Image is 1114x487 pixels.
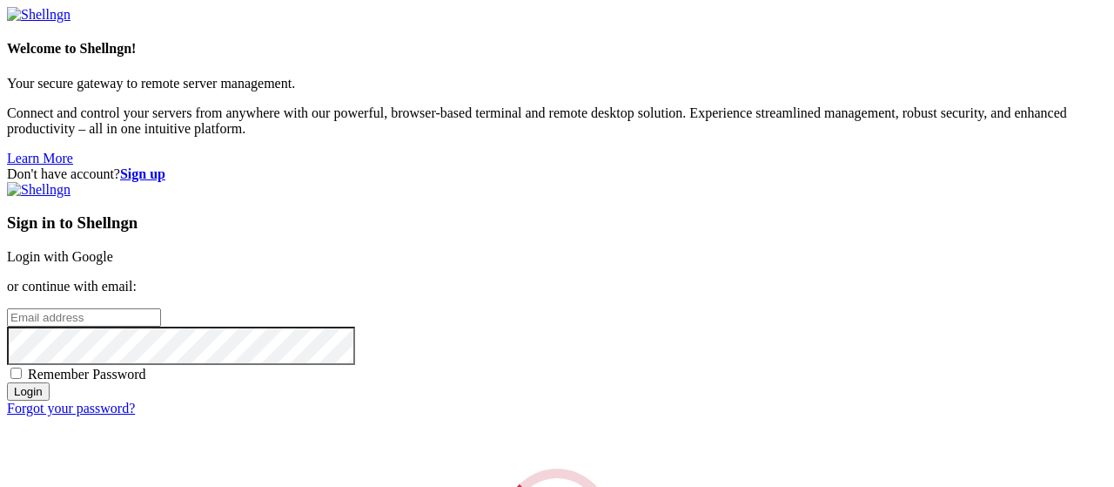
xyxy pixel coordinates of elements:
img: Shellngn [7,7,70,23]
input: Login [7,382,50,401]
img: Shellngn [7,182,70,198]
p: Connect and control your servers from anywhere with our powerful, browser-based terminal and remo... [7,105,1107,137]
p: or continue with email: [7,279,1107,294]
input: Remember Password [10,368,22,379]
p: Your secure gateway to remote server management. [7,76,1107,91]
div: Don't have account? [7,166,1107,182]
h4: Welcome to Shellngn! [7,41,1107,57]
a: Login with Google [7,249,113,264]
a: Learn More [7,151,73,166]
a: Sign up [120,166,165,181]
span: Remember Password [28,367,146,382]
a: Forgot your password? [7,401,135,416]
input: Email address [7,308,161,327]
h3: Sign in to Shellngn [7,213,1107,233]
